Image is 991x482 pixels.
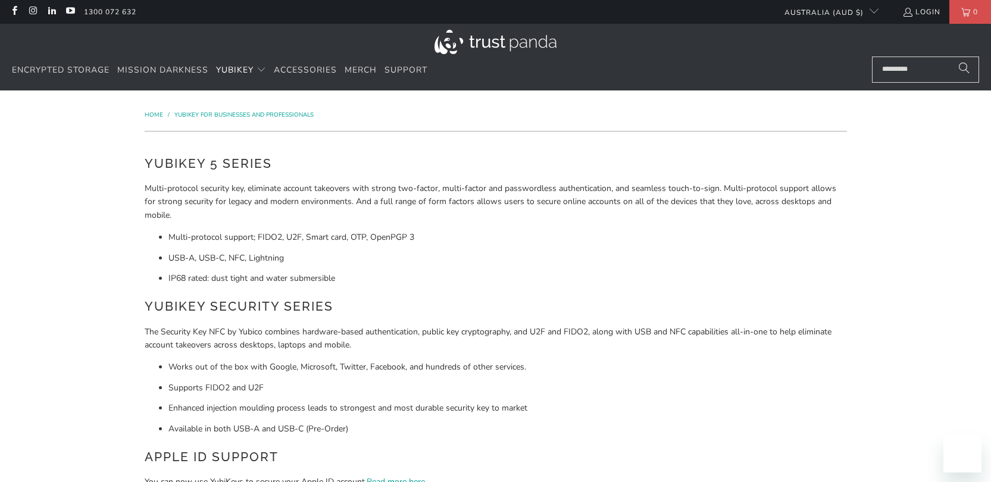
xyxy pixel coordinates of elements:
a: Trust Panda Australia on LinkedIn [46,7,57,17]
li: Works out of the box with Google, Microsoft, Twitter, Facebook, and hundreds of other services. [168,361,847,374]
a: Support [384,57,427,84]
iframe: Button to launch messaging window [943,434,981,472]
span: Mission Darkness [117,64,208,76]
summary: YubiKey [216,57,266,84]
li: Supports FIDO2 and U2F [168,381,847,395]
img: Trust Panda Australia [434,30,557,54]
a: Trust Panda Australia on Instagram [27,7,37,17]
span: Encrypted Storage [12,64,110,76]
a: Encrypted Storage [12,57,110,84]
li: Available in both USB-A and USB-C (Pre-Order) [168,422,847,436]
span: Home [145,111,163,119]
nav: Translation missing: en.navigation.header.main_nav [12,57,427,84]
a: Login [902,5,940,18]
p: Multi-protocol security key, eliminate account takeovers with strong two-factor, multi-factor and... [145,182,847,222]
a: Trust Panda Australia on YouTube [65,7,75,17]
a: 1300 072 632 [84,5,136,18]
input: Search... [872,57,979,83]
h2: Apple ID Support [145,447,847,467]
li: IP68 rated: dust tight and water submersible [168,272,847,285]
span: Accessories [274,64,337,76]
span: / [168,111,170,119]
h2: YubiKey 5 Series [145,154,847,173]
li: USB-A, USB-C, NFC, Lightning [168,252,847,265]
li: Multi-protocol support; FIDO2, U2F, Smart card, OTP, OpenPGP 3 [168,231,847,244]
a: Trust Panda Australia on Facebook [9,7,19,17]
p: The Security Key NFC by Yubico combines hardware-based authentication, public key cryptography, a... [145,325,847,352]
span: Support [384,64,427,76]
h2: YubiKey Security Series [145,297,847,316]
a: Merch [345,57,377,84]
span: Merch [345,64,377,76]
span: YubiKey [216,64,254,76]
a: Mission Darkness [117,57,208,84]
a: Home [145,111,165,119]
a: YubiKey for Businesses and Professionals [174,111,314,119]
li: Enhanced injection moulding process leads to strongest and most durable security key to market [168,402,847,415]
a: Accessories [274,57,337,84]
button: Search [949,57,979,83]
